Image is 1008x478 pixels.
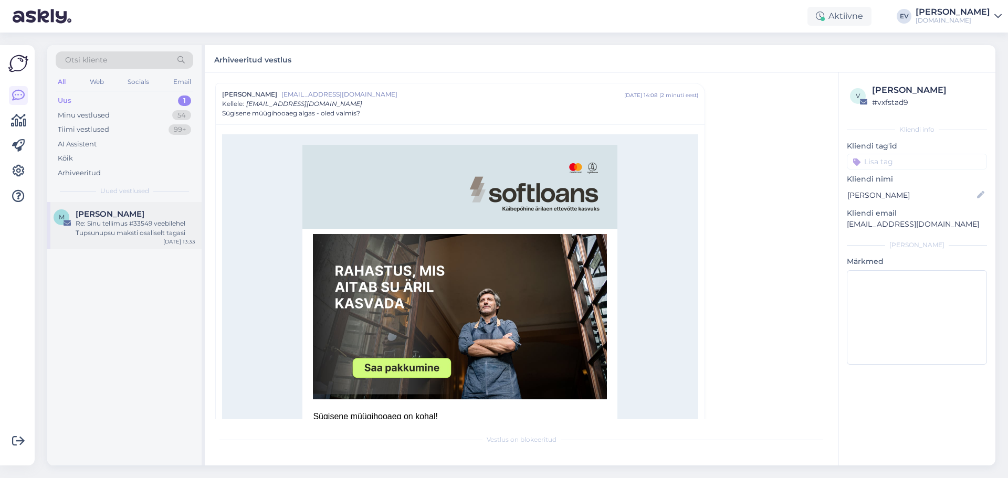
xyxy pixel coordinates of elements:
input: Lisa nimi [847,189,975,201]
div: EV [897,9,911,24]
img: Softloans [313,234,607,399]
span: Otsi kliente [65,55,107,66]
div: 99+ [169,124,191,135]
span: M [59,213,65,221]
input: Lisa tag [847,154,987,169]
p: Kliendi nimi [847,174,987,185]
div: # vxfstad9 [872,97,984,108]
div: Web [88,75,106,89]
span: Kellele : [222,100,244,108]
div: Kliendi info [847,125,987,134]
div: [PERSON_NAME] [872,84,984,97]
div: ( 2 minuti eest ) [659,91,698,99]
div: Re: Sinu tellimus #33549 veebilehel Tupsunupsu maksti osaliselt tagasi [76,219,195,238]
div: AI Assistent [58,139,97,150]
div: [DATE] 13:33 [163,238,195,246]
img: Hubspot Header Light [313,150,607,224]
span: Sügisene müügihooaeg on kohal! [313,412,438,421]
div: 1 [178,95,191,106]
div: Tiimi vestlused [58,124,109,135]
span: Merli Virroja [76,209,144,219]
span: [EMAIL_ADDRESS][DOMAIN_NAME] [246,100,362,108]
a: [PERSON_NAME][DOMAIN_NAME] [916,8,1002,25]
div: [PERSON_NAME] [916,8,990,16]
p: Märkmed [847,256,987,267]
div: Socials [125,75,151,89]
div: [DATE] 14:08 [624,91,657,99]
span: Uued vestlused [100,186,149,196]
div: Uus [58,95,71,106]
p: [EMAIL_ADDRESS][DOMAIN_NAME] [847,219,987,230]
div: [DOMAIN_NAME] [916,16,990,25]
span: Vestlus on blokeeritud [487,435,556,444]
p: Kliendi email [847,208,987,219]
img: Askly Logo [8,54,28,73]
div: Arhiveeritud [58,168,101,178]
div: Email [171,75,193,89]
div: 54 [172,110,191,121]
span: v [856,92,860,100]
div: All [56,75,68,89]
div: Kõik [58,153,73,164]
div: Aktiivne [807,7,871,26]
span: [EMAIL_ADDRESS][DOMAIN_NAME] [281,90,624,99]
span: Sügisene müügihooaeg algas - oled valmis? [222,109,360,118]
div: Minu vestlused [58,110,110,121]
span: [PERSON_NAME] [222,90,277,99]
div: [PERSON_NAME] [847,240,987,250]
p: Kliendi tag'id [847,141,987,152]
label: Arhiveeritud vestlus [214,51,291,66]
